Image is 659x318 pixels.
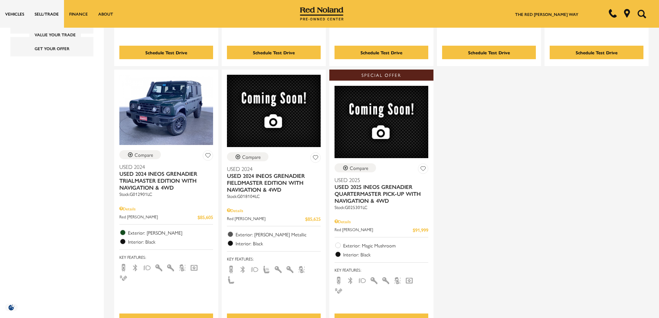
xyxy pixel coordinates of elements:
[335,176,423,183] span: Used 2025
[119,163,213,191] a: Used 2024Used 2024 INEOS Grenadier Trialmaster Edition With Navigation & 4WD
[274,266,282,272] span: Interior Accents
[329,70,433,81] div: Special Offer
[358,277,366,283] span: Fog Lights
[253,49,295,56] div: Schedule Test Drive
[418,163,428,176] button: Save Vehicle
[343,242,428,249] span: Exterior: Magic Mushroom
[128,238,213,245] span: Interior: Black
[227,165,321,193] a: Used 2024Used 2024 INEOS Grenadier Fieldmaster Edition With Navigation & 4WD
[550,46,643,59] div: Schedule Test Drive - Used 2024 INEOS Grenadier Fieldmaster Edition With Navigation & 4WD
[119,170,208,191] span: Used 2024 INEOS Grenadier Trialmaster Edition With Navigation & 4WD
[310,152,321,165] button: Save Vehicle
[227,266,235,272] span: Backup Camera
[335,176,428,204] a: Used 2025Used 2025 INEOS Grenadier Quartermaster Pick-up With Navigation & 4WD
[242,154,261,160] div: Compare
[178,264,186,270] span: Lane Warning
[286,266,294,272] span: Keyless Entry
[119,163,208,170] span: Used 2024
[405,277,413,283] span: Navigation Sys
[227,46,321,59] div: Schedule Test Drive - Used 2024 INEOS Grenadier Fieldmaster Edition With Navigation & 4WD
[145,49,187,56] div: Schedule Test Drive
[10,37,93,56] div: LocationLocation
[468,49,510,56] div: Schedule Test Drive
[300,7,344,21] img: Red Noland Pre-Owned
[190,264,198,270] span: Navigation Sys
[29,28,81,42] a: Value Your Trade
[3,304,19,311] img: Opt-Out Icon
[227,172,315,193] span: Used 2024 INEOS Grenadier Fieldmaster Edition With Navigation & 4WD
[335,266,428,274] span: Key Features :
[335,218,428,225] div: Pricing Details - Used 2025 INEOS Grenadier Quartermaster Pick-up With Navigation & 4WD
[335,226,428,234] a: Red [PERSON_NAME] $91,999
[236,231,321,238] span: Exterior: [PERSON_NAME] Metallic
[227,152,268,161] button: Compare Vehicle
[119,264,128,270] span: Backup Camera
[227,255,321,263] span: Key Features :
[335,46,428,59] div: Schedule Test Drive - Used 2024 INEOS Grenadier Wagon With Navigation & 4WD
[413,226,428,234] span: $91,999
[119,213,198,221] span: Red [PERSON_NAME]
[305,215,321,222] span: $85,625
[335,86,428,158] img: 2025 INEOS Grenadier Quartermaster Pick-up
[119,213,213,221] a: Red [PERSON_NAME] $85,605
[370,277,378,283] span: Interior Accents
[119,253,213,261] span: Key Features :
[335,277,343,283] span: Backup Camera
[155,264,163,270] span: Interior Accents
[227,193,321,199] div: Stock : G018104LC
[382,277,390,283] span: Keyless Entry
[442,46,536,59] div: Schedule Test Drive - Used 2024 INEOS Grenadier Wagon With Navigation & 4WD
[3,304,19,311] section: Click to Open Cookie Consent Modal
[343,251,428,258] span: Interior: Black
[166,264,175,270] span: Keyless Entry
[131,264,139,270] span: Bluetooth
[576,49,617,56] div: Schedule Test Drive
[143,264,151,270] span: Fog Lights
[198,213,213,221] span: $85,605
[227,207,321,213] div: Pricing Details - Used 2024 INEOS Grenadier Fieldmaster Edition With Navigation & 4WD
[227,276,235,282] span: Leather Seats
[119,191,213,197] div: Stock : G012901LC
[335,183,423,204] span: Used 2025 INEOS Grenadier Quartermaster Pick-up With Navigation & 4WD
[227,215,305,222] span: Red [PERSON_NAME]
[119,206,213,212] div: Pricing Details - Used 2024 INEOS Grenadier Trialmaster Edition With Navigation & 4WD
[393,277,402,283] span: Lane Warning
[227,215,321,222] a: Red [PERSON_NAME] $85,625
[128,229,213,236] span: Exterior: [PERSON_NAME]
[227,165,315,172] span: Used 2024
[335,204,428,210] div: Stock : G025301LC
[119,274,128,281] span: Parking Assist
[346,277,355,283] span: Bluetooth
[350,165,368,171] div: Compare
[239,266,247,272] span: Bluetooth
[335,287,343,293] span: Parking Assist
[119,75,213,145] img: 2024 INEOS Grenadier Trialmaster Edition
[227,75,321,147] img: 2024 INEOS Grenadier Fieldmaster Edition
[335,163,376,172] button: Compare Vehicle
[262,266,271,272] span: Heated Seats
[29,42,81,55] a: Get Your Offer
[203,150,213,163] button: Save Vehicle
[515,11,578,17] a: The Red [PERSON_NAME] Way
[119,46,213,59] div: Schedule Test Drive - Used 2024 INEOS Grenadier Wagon With Navigation & 4WD
[360,49,402,56] div: Schedule Test Drive
[335,226,413,234] span: Red [PERSON_NAME]
[300,9,344,16] a: Red Noland Pre-Owned
[135,152,153,158] div: Compare
[250,266,259,272] span: Fog Lights
[298,266,306,272] span: Lane Warning
[635,0,649,27] button: Open the search field
[119,150,161,159] button: Compare Vehicle
[236,240,321,247] span: Interior: Black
